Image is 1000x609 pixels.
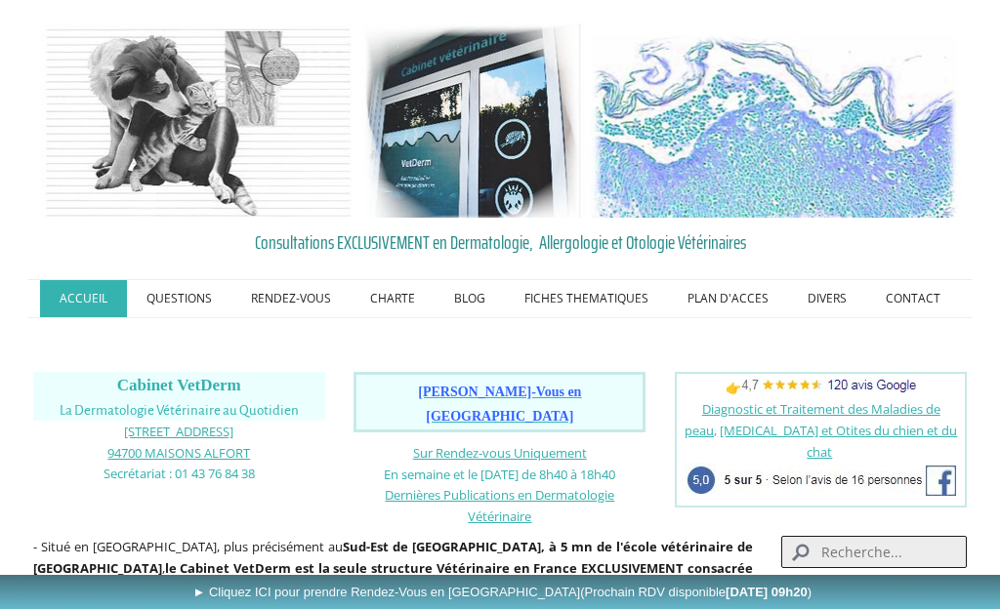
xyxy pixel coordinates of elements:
[726,379,916,396] span: 👉
[866,280,960,317] a: CONTACT
[124,423,233,440] span: [STREET_ADDRESS]
[180,559,529,577] b: Cabinet VetDerm est la seule structure Vétérinaire en
[685,400,940,439] a: Diagnostic et Traitement des Maladies de peau,
[385,486,614,525] span: Dernières Publications en Dermatologie Vétérinaire
[384,466,615,483] span: En semaine et le [DATE] de 8h40 à 18h40
[165,559,177,577] strong: le
[117,376,241,394] span: Cabinet VetDerm
[192,585,812,599] span: ► Cliquez ICI pour prendre Rendez-Vous en [GEOGRAPHIC_DATA]
[668,280,788,317] a: PLAN D'ACCES
[418,385,581,424] span: [PERSON_NAME]-Vous en [GEOGRAPHIC_DATA]
[231,280,351,317] a: RENDEZ-VOUS
[726,585,808,599] b: [DATE] 09h20
[107,444,250,462] span: 94700 MAISONS ALFORT
[107,443,250,462] a: 94700 MAISONS ALFORT
[127,280,231,317] a: QUESTIONS
[781,536,967,568] input: Search
[124,422,233,440] a: [STREET_ADDRESS]
[418,386,581,424] a: [PERSON_NAME]-Vous en [GEOGRAPHIC_DATA]
[720,422,957,461] a: [MEDICAL_DATA] et Otites du chien et du chat
[351,280,435,317] a: CHARTE
[435,280,505,317] a: BLOG
[505,280,668,317] a: FICHES THEMATIQUES
[60,403,299,418] span: La Dermatologie Vétérinaire au Quotidien
[40,280,127,317] a: ACCUEIL
[788,280,866,317] a: DIVERS
[104,465,255,482] span: Secrétariat : 01 43 76 84 38
[580,585,812,599] span: (Prochain RDV disponible )
[33,227,968,257] a: Consultations EXCLUSIVEMENT en Dermatologie, Allergologie et Otologie Vétérinaires
[385,485,614,525] a: Dernières Publications en Dermatologie Vétérinaire
[33,538,753,577] strong: Sud-Est de [GEOGRAPHIC_DATA], à 5 mn de l'école vétérinaire de [GEOGRAPHIC_DATA]
[413,444,587,462] a: Sur Rendez-vous Uniquement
